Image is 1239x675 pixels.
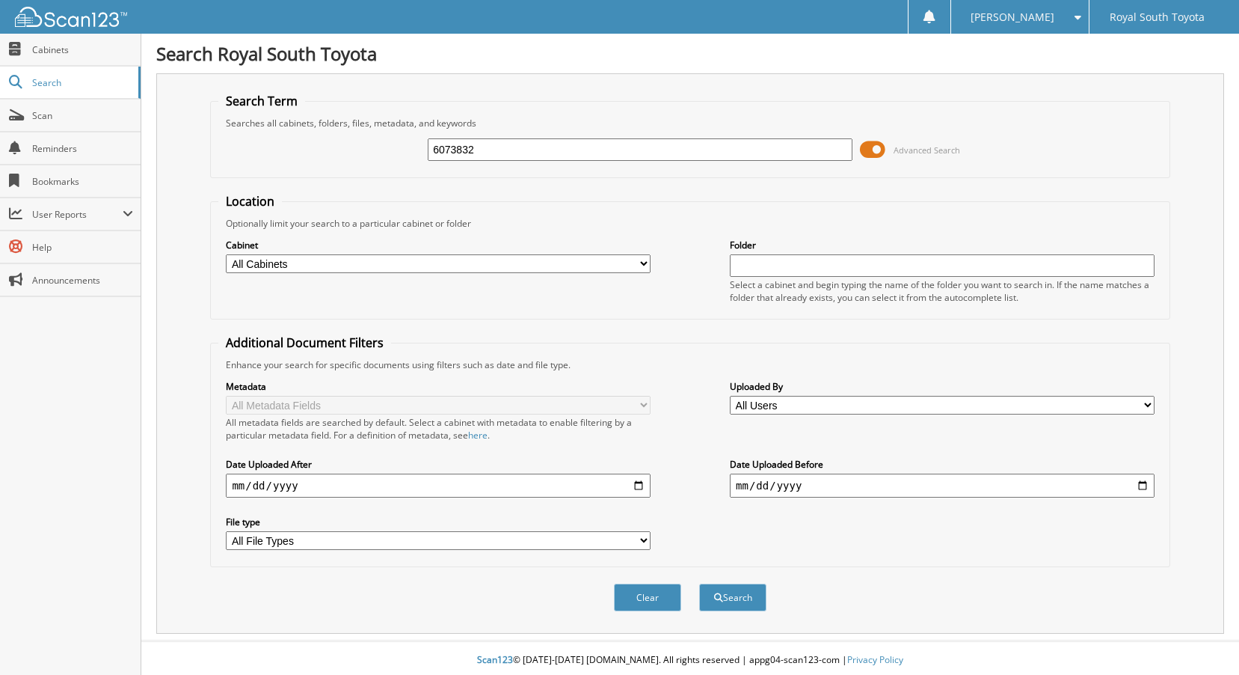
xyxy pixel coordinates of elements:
iframe: Chat Widget [1164,603,1239,675]
label: Cabinet [226,239,651,251]
span: Reminders [32,142,133,155]
legend: Location [218,193,282,210]
span: Announcements [32,274,133,287]
label: Date Uploaded Before [730,458,1155,471]
span: User Reports [32,208,123,221]
span: Search [32,76,131,89]
label: Folder [730,239,1155,251]
div: Optionally limit your search to a particular cabinet or folder [218,217,1161,230]
span: Cabinets [32,43,133,56]
button: Search [699,584,766,611]
div: All metadata fields are searched by default. Select a cabinet with metadata to enable filtering b... [226,416,651,442]
a: here [468,429,488,442]
label: Date Uploaded After [226,458,651,471]
input: start [226,474,651,498]
span: [PERSON_NAME] [971,13,1054,22]
div: Select a cabinet and begin typing the name of the folder you want to search in. If the name match... [730,278,1155,304]
label: File type [226,516,651,528]
input: end [730,474,1155,498]
span: Scan [32,109,133,122]
button: Clear [614,584,681,611]
legend: Search Term [218,93,305,109]
span: Royal South Toyota [1110,13,1205,22]
h1: Search Royal South Toyota [156,41,1224,66]
label: Uploaded By [730,380,1155,393]
label: Metadata [226,380,651,393]
a: Privacy Policy [847,653,903,666]
span: Help [32,241,133,254]
span: Scan123 [477,653,513,666]
span: Advanced Search [894,144,960,156]
img: scan123-logo-white.svg [15,7,127,27]
legend: Additional Document Filters [218,335,391,351]
span: Bookmarks [32,175,133,188]
div: Searches all cabinets, folders, files, metadata, and keywords [218,117,1161,129]
div: Enhance your search for specific documents using filters such as date and file type. [218,358,1161,371]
